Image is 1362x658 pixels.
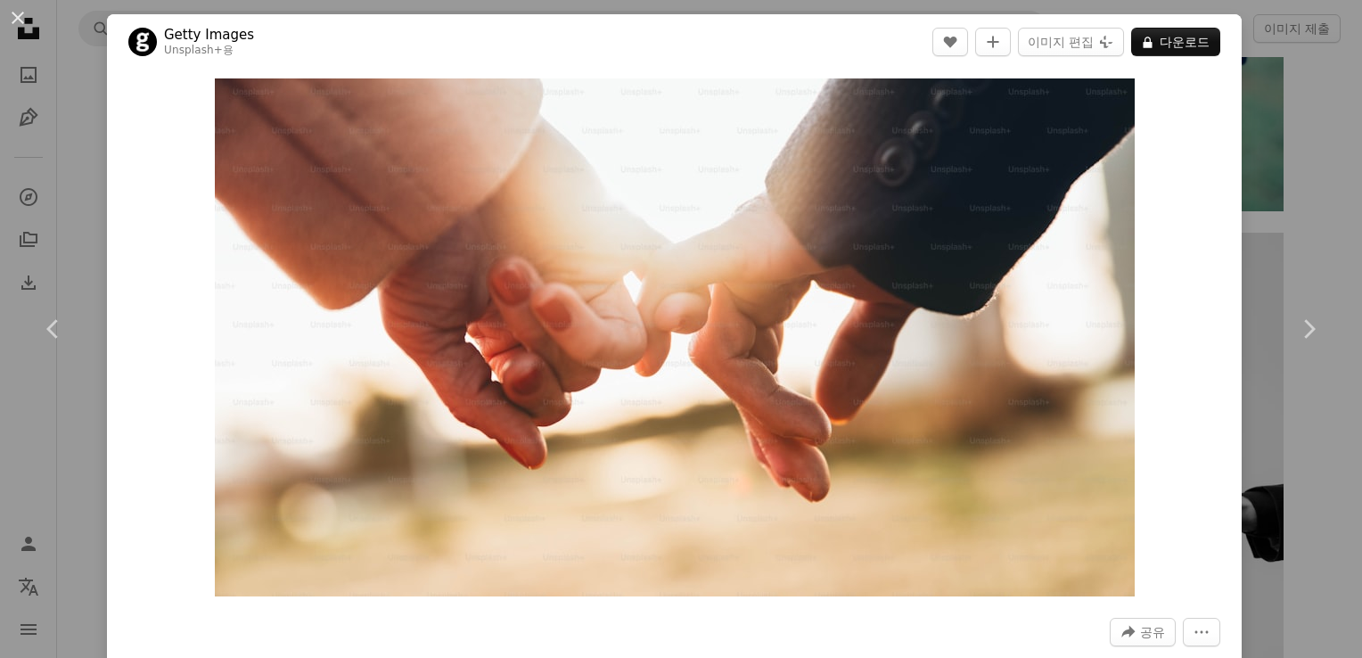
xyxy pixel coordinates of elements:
button: 이미지 편집 [1018,28,1124,56]
button: 다운로드 [1131,28,1220,56]
img: 해질녘에 손을 잡고 있는 두 연인의 근접 촬영 이미지 - 신뢰, 사랑, 관계 및 지원 개념 [215,78,1135,596]
button: 이 이미지 공유 [1110,618,1176,646]
a: Unsplash+ [164,44,223,56]
button: 더 많은 작업 [1183,618,1220,646]
a: Getty Images [164,26,254,44]
span: 공유 [1140,619,1165,646]
div: 용 [164,44,254,58]
img: Getty Images의 프로필로 이동 [128,28,157,56]
a: 다음 [1255,243,1362,415]
button: 이 이미지 확대 [215,78,1135,596]
button: 컬렉션에 추가 [975,28,1011,56]
button: 좋아요 [932,28,968,56]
